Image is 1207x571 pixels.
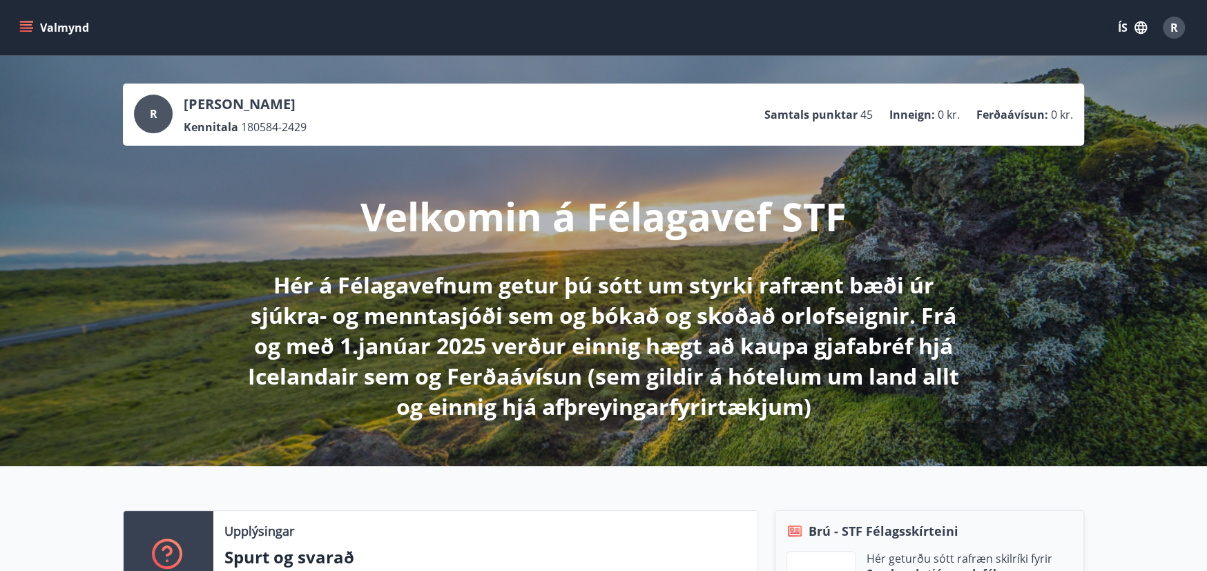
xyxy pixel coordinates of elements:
[867,551,1052,566] p: Hér geturðu sótt rafræn skilríki fyrir
[239,270,968,422] p: Hér á Félagavefnum getur þú sótt um styrki rafrænt bæði úr sjúkra- og menntasjóði sem og bókað og...
[150,106,157,122] span: R
[184,95,307,114] p: [PERSON_NAME]
[889,107,935,122] p: Inneign :
[360,190,847,242] p: Velkomin á Félagavef STF
[184,119,238,135] p: Kennitala
[224,545,746,569] p: Spurt og svarað
[860,107,873,122] span: 45
[224,522,294,540] p: Upplýsingar
[241,119,307,135] span: 180584-2429
[1157,11,1190,44] button: R
[1170,20,1178,35] span: R
[938,107,960,122] span: 0 kr.
[764,107,858,122] p: Samtals punktar
[809,522,958,540] span: Brú - STF Félagsskírteini
[17,15,95,40] button: menu
[1051,107,1073,122] span: 0 kr.
[1110,15,1155,40] button: ÍS
[976,107,1048,122] p: Ferðaávísun :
